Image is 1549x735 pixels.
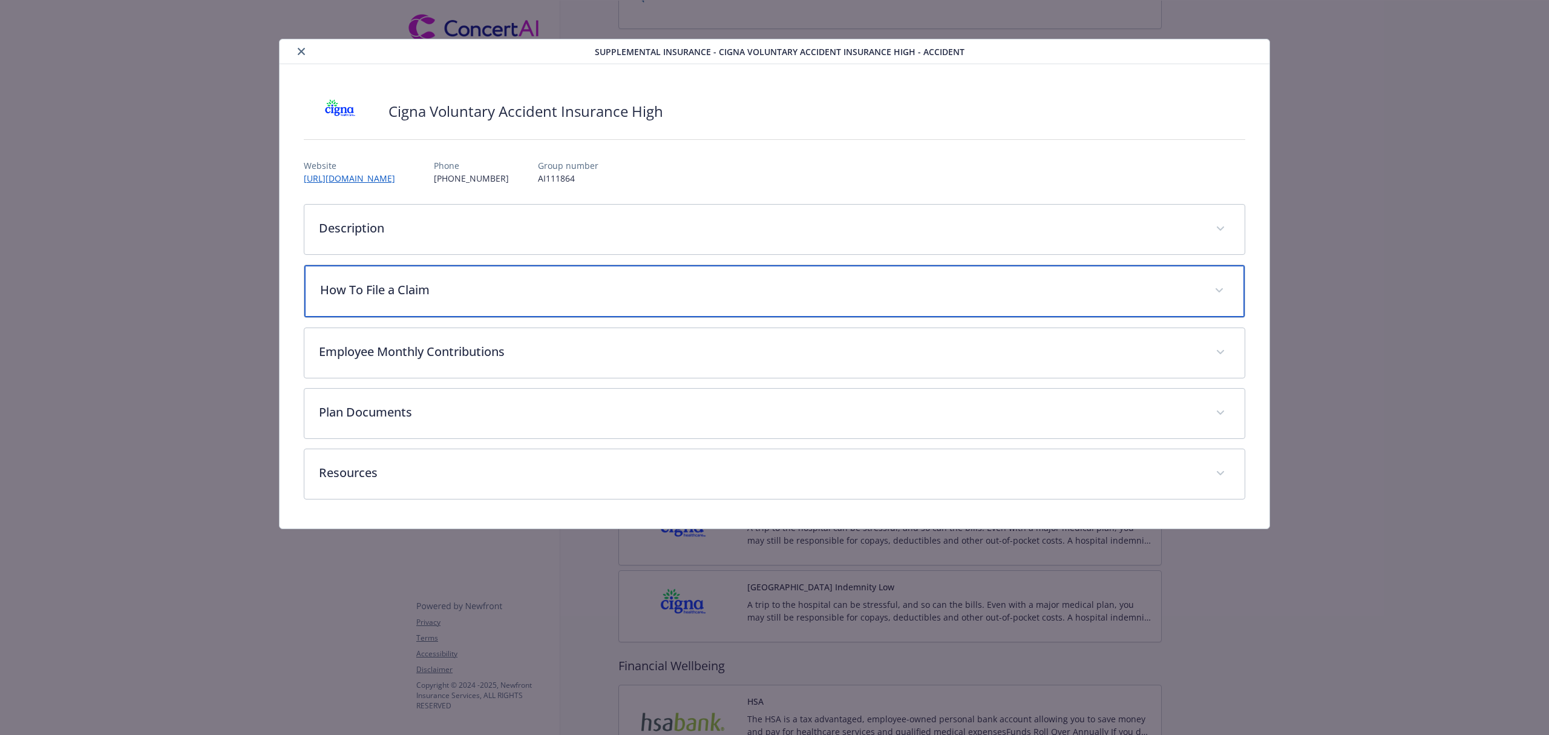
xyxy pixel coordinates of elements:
div: Description [304,205,1245,254]
p: How To File a Claim [320,281,1200,299]
p: Group number [538,159,598,172]
h2: Cigna Voluntary Accident Insurance High [388,101,663,122]
p: AI111864 [538,172,598,185]
div: Employee Monthly Contributions [304,328,1245,378]
a: [URL][DOMAIN_NAME] [304,173,405,184]
div: Plan Documents [304,389,1245,438]
p: Employee Monthly Contributions [319,343,1201,361]
p: Website [304,159,405,172]
p: [PHONE_NUMBER] [434,172,509,185]
img: CIGNA [304,93,376,130]
p: Description [319,219,1201,237]
div: details for plan Supplemental Insurance - Cigna Voluntary Accident Insurance High - Accident [155,39,1394,529]
p: Phone [434,159,509,172]
p: Resources [319,464,1201,482]
div: How To File a Claim [304,265,1245,317]
span: Supplemental Insurance - Cigna Voluntary Accident Insurance High - Accident [595,45,964,58]
div: Resources [304,449,1245,499]
p: Plan Documents [319,403,1201,421]
button: close [294,44,309,59]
